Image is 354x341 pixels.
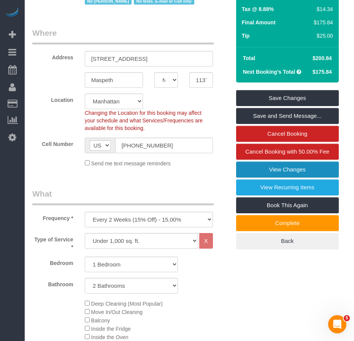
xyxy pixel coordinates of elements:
[91,317,110,324] span: Balcony
[91,309,143,315] span: Move In/Out Cleaning
[236,162,339,178] a: View Changes
[313,55,332,61] span: $200.84
[242,5,274,13] label: Tax @ 8.88%
[85,72,143,88] input: City
[236,179,339,195] a: View Recurring Items
[344,315,350,321] span: 5
[27,51,79,61] label: Address
[32,27,214,44] legend: Where
[5,8,20,18] img: Automaid Logo
[85,110,203,131] span: Changing the Location for this booking may affect your schedule and what Services/Frequencies are...
[27,212,79,222] label: Frequency *
[328,315,346,333] iframe: Intercom live chat
[310,5,333,13] div: $14.34
[236,215,339,231] a: Complete
[236,233,339,249] a: Back
[27,138,79,148] label: Cell Number
[243,55,255,61] strong: Total
[242,32,250,40] label: Tip
[91,301,163,307] span: Deep Cleaning (Most Popular)
[313,69,332,75] span: $175.84
[243,69,295,75] strong: Next Booking's Total
[189,72,213,88] input: Zip Code
[27,278,79,288] label: Bathroom
[242,19,276,26] label: Final Amount
[27,94,79,104] label: Location
[236,126,339,142] a: Cancel Booking
[245,148,329,155] span: Cancel Booking with 50.00% Fee
[91,334,129,340] span: Inside the Oven
[91,326,131,332] span: Inside the Fridge
[115,138,213,153] input: Cell Number
[27,257,79,267] label: Bedroom
[236,144,339,160] a: Cancel Booking with 50.00% Fee
[310,19,333,26] div: $175.84
[310,32,333,40] div: $25.00
[27,233,79,251] label: Type of Service *
[236,108,339,124] a: Save and Send Message...
[32,188,214,205] legend: What
[236,197,339,213] a: Book This Again
[91,160,171,167] span: Send me text message reminders
[236,90,339,106] a: Save Changes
